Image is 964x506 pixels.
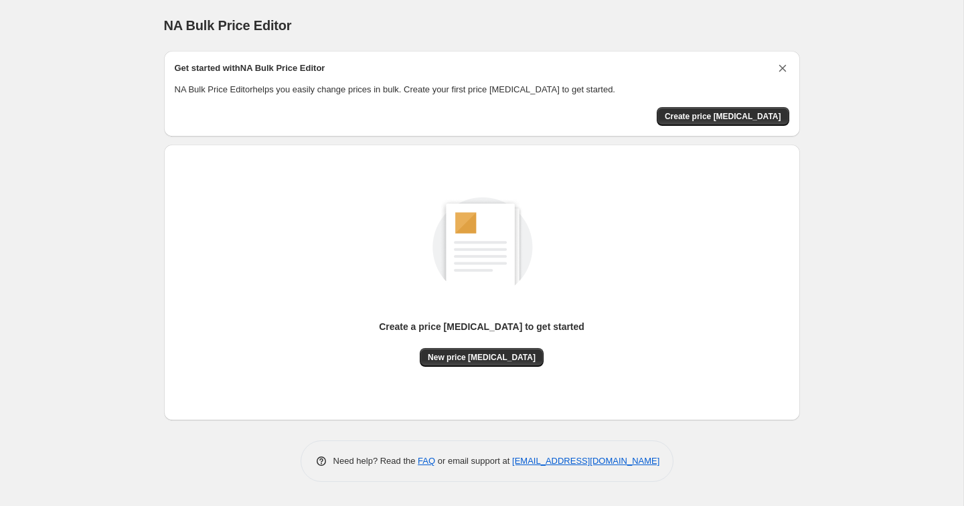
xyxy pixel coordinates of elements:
[164,18,292,33] span: NA Bulk Price Editor
[379,320,584,333] p: Create a price [MEDICAL_DATA] to get started
[333,456,418,466] span: Need help? Read the
[776,62,789,75] button: Dismiss card
[657,107,789,126] button: Create price change job
[175,62,325,75] h2: Get started with NA Bulk Price Editor
[420,348,544,367] button: New price [MEDICAL_DATA]
[435,456,512,466] span: or email support at
[512,456,659,466] a: [EMAIL_ADDRESS][DOMAIN_NAME]
[175,83,789,96] p: NA Bulk Price Editor helps you easily change prices in bulk. Create your first price [MEDICAL_DAT...
[665,111,781,122] span: Create price [MEDICAL_DATA]
[418,456,435,466] a: FAQ
[428,352,536,363] span: New price [MEDICAL_DATA]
